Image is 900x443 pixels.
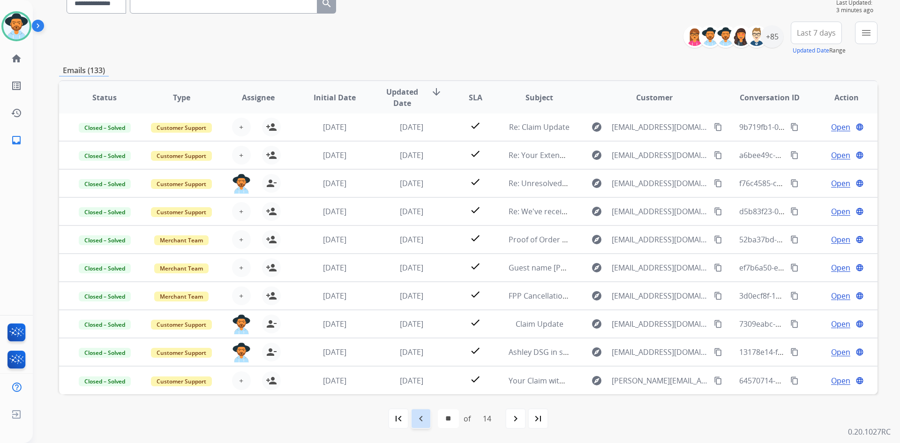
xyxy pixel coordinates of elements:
span: Updated Date [381,86,424,109]
mat-icon: language [855,179,864,188]
mat-icon: content_copy [790,179,799,188]
mat-icon: content_copy [714,292,722,300]
mat-icon: person_remove [266,346,277,358]
button: + [232,146,251,165]
mat-icon: menu [861,27,872,38]
mat-icon: content_copy [714,235,722,244]
button: Updated Date [793,47,829,54]
mat-icon: check [470,204,481,216]
mat-icon: content_copy [790,348,799,356]
span: Claim Update [516,319,563,329]
mat-icon: language [855,292,864,300]
span: [DATE] [323,347,346,357]
span: Customer Support [151,151,212,161]
mat-icon: language [855,123,864,131]
mat-icon: content_copy [714,123,722,131]
p: Emails (133) [59,65,109,76]
mat-icon: language [855,348,864,356]
span: + [239,375,243,386]
mat-icon: explore [591,121,602,133]
span: [DATE] [323,150,346,160]
span: [DATE] [400,150,423,160]
span: Open [831,206,850,217]
mat-icon: explore [591,346,602,358]
span: [DATE] [400,291,423,301]
span: Re: Claim Update [509,122,570,132]
span: [DATE] [400,319,423,329]
span: Status [92,92,117,103]
span: Re: Your Extend Claim [509,150,586,160]
span: [DATE] [400,347,423,357]
span: Customer Support [151,376,212,386]
span: Merchant Team [154,263,209,273]
p: 0.20.1027RC [848,426,891,437]
mat-icon: explore [591,318,602,330]
button: + [232,371,251,390]
mat-icon: content_copy [790,320,799,328]
img: agent-avatar [232,343,251,362]
mat-icon: last_page [532,413,544,424]
span: Merchant Team [154,292,209,301]
span: SLA [469,92,482,103]
th: Action [801,81,877,114]
span: [DATE] [400,263,423,273]
img: agent-avatar [232,174,251,194]
span: [DATE] [400,178,423,188]
button: + [232,118,251,136]
mat-icon: person_add [266,234,277,245]
span: d5b83f23-05b9-46fd-bf31-895d658ed8dd [739,206,882,217]
button: + [232,202,251,221]
span: + [239,234,243,245]
mat-icon: inbox [11,135,22,146]
span: Open [831,121,850,133]
span: Open [831,346,850,358]
span: 3d0ecf8f-1edd-4e6e-83ec-160401e9dc74 [739,291,880,301]
span: + [239,262,243,273]
mat-icon: content_copy [714,348,722,356]
span: Initial Date [314,92,356,103]
mat-icon: person_add [266,121,277,133]
span: 3 minutes ago [836,7,877,14]
span: Re: We've received your product [509,206,623,217]
mat-icon: first_page [393,413,404,424]
mat-icon: content_copy [790,151,799,159]
mat-icon: language [855,207,864,216]
mat-icon: content_copy [714,263,722,272]
span: Closed – Solved [79,151,131,161]
button: + [232,258,251,277]
mat-icon: navigate_next [510,413,521,424]
span: Customer Support [151,123,212,133]
mat-icon: person_add [266,206,277,217]
span: Open [831,262,850,273]
span: Open [831,318,850,330]
mat-icon: check [470,261,481,272]
span: [EMAIL_ADDRESS][DOMAIN_NAME] [612,262,708,273]
span: Customer Support [151,179,212,189]
span: + [239,206,243,217]
div: +85 [761,25,783,48]
mat-icon: explore [591,178,602,189]
span: [DATE] [323,375,346,386]
span: f76c4585-cc30-4606-bf1f-dbfdff547259 [739,178,873,188]
mat-icon: content_copy [790,292,799,300]
mat-icon: explore [591,206,602,217]
mat-icon: person_add [266,150,277,161]
div: 14 [475,409,499,428]
mat-icon: check [470,374,481,385]
span: [DATE] [400,206,423,217]
mat-icon: content_copy [714,179,722,188]
span: Customer [636,92,673,103]
mat-icon: person_add [266,262,277,273]
span: Open [831,290,850,301]
mat-icon: check [470,148,481,159]
span: [EMAIL_ADDRESS][DOMAIN_NAME] [612,290,708,301]
span: 52ba37bd-8e91-4912-a3ae-8f42a3dc74bf [739,234,882,245]
mat-icon: language [855,151,864,159]
span: [DATE] [323,122,346,132]
mat-icon: arrow_downward [431,86,442,98]
span: Customer Support [151,320,212,330]
span: [DATE] [323,263,346,273]
span: FPP Cancellation Request [ thread::_RFijDl-Dly_rvNZQykWgTk:: ] [509,291,729,301]
span: [DATE] [323,206,346,217]
mat-icon: check [470,317,481,328]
